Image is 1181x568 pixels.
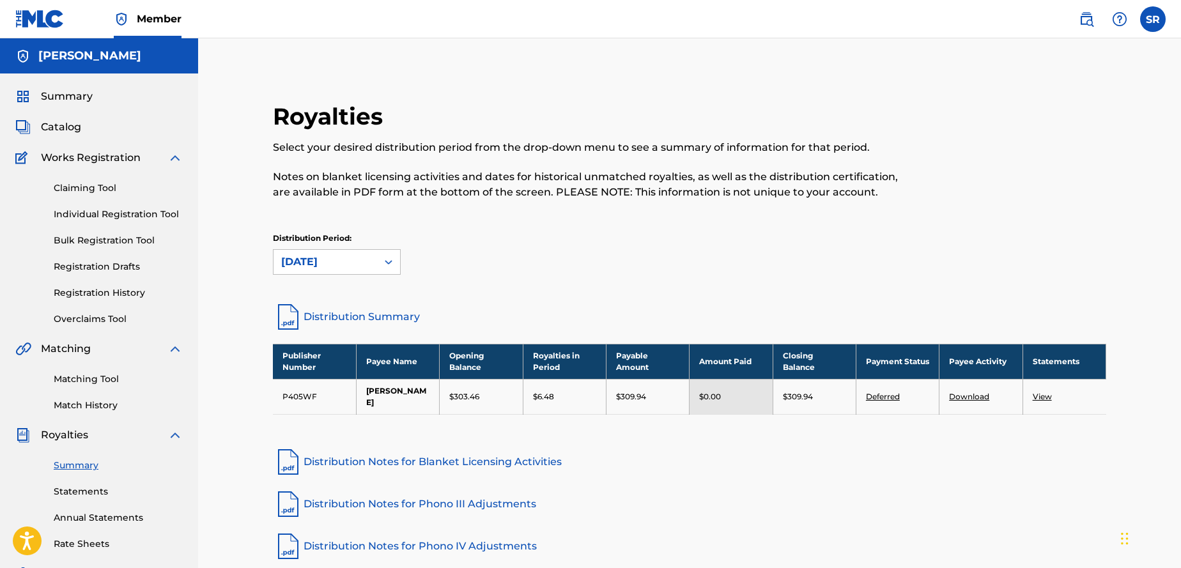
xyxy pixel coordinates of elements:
a: Annual Statements [54,511,183,525]
a: Distribution Summary [273,302,1106,332]
a: Rate Sheets [54,537,183,551]
a: SummarySummary [15,89,93,104]
a: Statements [54,485,183,498]
img: expand [167,427,183,443]
img: Royalties [15,427,31,443]
a: Registration History [54,286,183,300]
a: Matching Tool [54,372,183,386]
a: Distribution Notes for Phono IV Adjustments [273,531,1106,562]
th: Payee Activity [939,344,1023,379]
th: Closing Balance [773,344,856,379]
td: [PERSON_NAME] [356,379,439,414]
a: Registration Drafts [54,260,183,273]
a: Match History [54,399,183,412]
a: Individual Registration Tool [54,208,183,221]
th: Publisher Number [273,344,356,379]
div: Drag [1121,519,1129,558]
img: help [1112,12,1127,27]
th: Statements [1023,344,1106,379]
a: Public Search [1074,6,1099,32]
th: Payment Status [856,344,939,379]
a: Deferred [866,392,900,401]
img: Top Rightsholder [114,12,129,27]
img: search [1079,12,1094,27]
p: Select your desired distribution period from the drop-down menu to see a summary of information f... [273,140,915,155]
img: Summary [15,89,31,104]
th: Royalties in Period [523,344,606,379]
iframe: Chat Widget [1117,507,1181,568]
img: expand [167,150,183,165]
a: Distribution Notes for Phono III Adjustments [273,489,1106,519]
img: Matching [15,341,31,357]
a: Claiming Tool [54,181,183,195]
span: Works Registration [41,150,141,165]
iframe: Resource Center [1145,372,1181,475]
a: Bulk Registration Tool [54,234,183,247]
p: $309.94 [783,391,813,403]
img: Works Registration [15,150,32,165]
th: Amount Paid [690,344,773,379]
img: pdf [273,531,304,562]
div: [DATE] [281,254,369,270]
span: Summary [41,89,93,104]
img: MLC Logo [15,10,65,28]
p: Distribution Period: [273,233,401,244]
div: Help [1107,6,1132,32]
img: pdf [273,489,304,519]
a: Distribution Notes for Blanket Licensing Activities [273,447,1106,477]
p: $309.94 [616,391,646,403]
a: View [1033,392,1052,401]
img: Catalog [15,119,31,135]
a: Download [949,392,989,401]
a: Overclaims Tool [54,312,183,326]
td: P405WF [273,379,356,414]
h5: Sean Rose [38,49,141,63]
a: CatalogCatalog [15,119,81,135]
span: Matching [41,341,91,357]
p: $0.00 [699,391,721,403]
img: expand [167,341,183,357]
th: Opening Balance [440,344,523,379]
a: Summary [54,459,183,472]
span: Catalog [41,119,81,135]
p: $6.48 [533,391,554,403]
img: distribution-summary-pdf [273,302,304,332]
p: Notes on blanket licensing activities and dates for historical unmatched royalties, as well as th... [273,169,915,200]
img: pdf [273,447,304,477]
p: $303.46 [449,391,479,403]
div: User Menu [1140,6,1166,32]
th: Payee Name [356,344,439,379]
h2: Royalties [273,102,389,131]
th: Payable Amount [606,344,689,379]
img: Accounts [15,49,31,64]
span: Member [137,12,181,26]
span: Royalties [41,427,88,443]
